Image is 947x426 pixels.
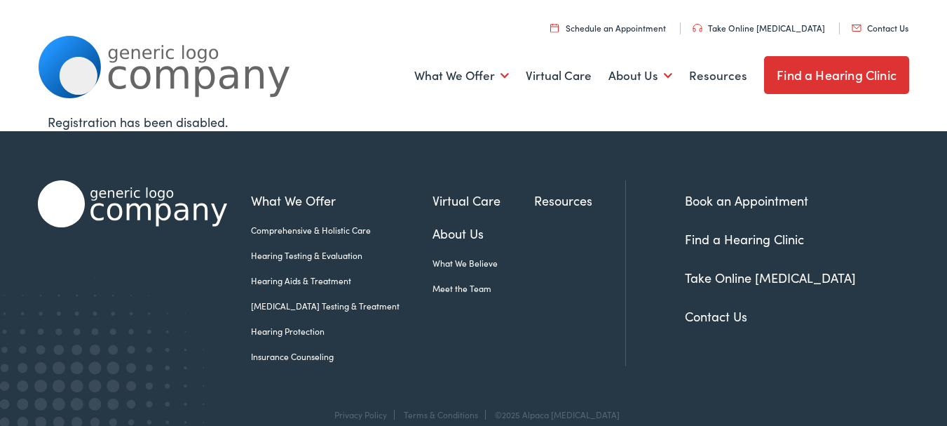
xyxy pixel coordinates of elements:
a: Insurance Counseling [251,350,432,363]
a: What We Believe [432,257,533,269]
a: Hearing Testing & Evaluation [251,249,432,262]
a: Contact Us [852,22,908,34]
a: Resources [534,191,625,210]
img: utility icon [852,25,861,32]
img: utility icon [550,23,559,32]
a: About Us [432,224,533,243]
a: Hearing Protection [251,325,432,338]
a: Schedule an Appointment [550,22,666,34]
a: Contact Us [685,307,747,325]
img: Alpaca Audiology [38,180,227,227]
div: Registration has been disabled. [48,112,900,131]
a: Book an Appointment [685,192,808,209]
a: About Us [608,50,672,102]
a: Privacy Policy [334,408,387,420]
a: Find a Hearing Clinic [764,56,909,94]
a: Find a Hearing Clinic [685,230,804,248]
a: Virtual Care [526,50,592,102]
a: Hearing Aids & Treatment [251,274,432,287]
a: Take Online [MEDICAL_DATA] [693,22,825,34]
a: Resources [689,50,747,102]
a: Meet the Team [432,282,533,295]
a: What We Offer [414,50,509,102]
a: Comprehensive & Holistic Care [251,224,432,237]
a: Terms & Conditions [404,408,478,420]
a: Virtual Care [432,191,533,210]
a: [MEDICAL_DATA] Testing & Treatment [251,300,432,312]
img: utility icon [693,24,702,32]
a: What We Offer [251,191,432,210]
div: ©2025 Alpaca [MEDICAL_DATA] [488,410,620,420]
a: Take Online [MEDICAL_DATA] [685,269,856,286]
